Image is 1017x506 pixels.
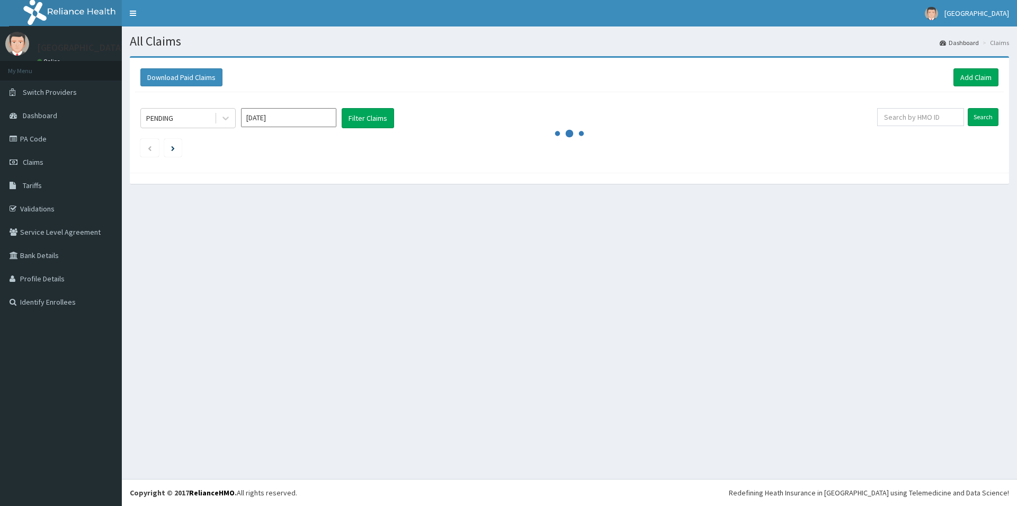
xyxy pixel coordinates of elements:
span: Tariffs [23,181,42,190]
span: [GEOGRAPHIC_DATA] [944,8,1009,18]
a: RelianceHMO [189,488,235,498]
li: Claims [980,38,1009,47]
a: Next page [171,143,175,153]
p: [GEOGRAPHIC_DATA] [37,43,124,52]
footer: All rights reserved. [122,479,1017,506]
a: Dashboard [940,38,979,47]
svg: audio-loading [554,118,585,149]
img: User Image [925,7,938,20]
a: Online [37,58,63,65]
a: Add Claim [953,68,998,86]
input: Select Month and Year [241,108,336,127]
input: Search [968,108,998,126]
input: Search by HMO ID [877,108,964,126]
a: Previous page [147,143,152,153]
span: Switch Providers [23,87,77,97]
div: PENDING [146,113,173,123]
img: User Image [5,32,29,56]
div: Redefining Heath Insurance in [GEOGRAPHIC_DATA] using Telemedicine and Data Science! [729,487,1009,498]
button: Filter Claims [342,108,394,128]
span: Dashboard [23,111,57,120]
h1: All Claims [130,34,1009,48]
span: Claims [23,157,43,167]
strong: Copyright © 2017 . [130,488,237,498]
button: Download Paid Claims [140,68,222,86]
